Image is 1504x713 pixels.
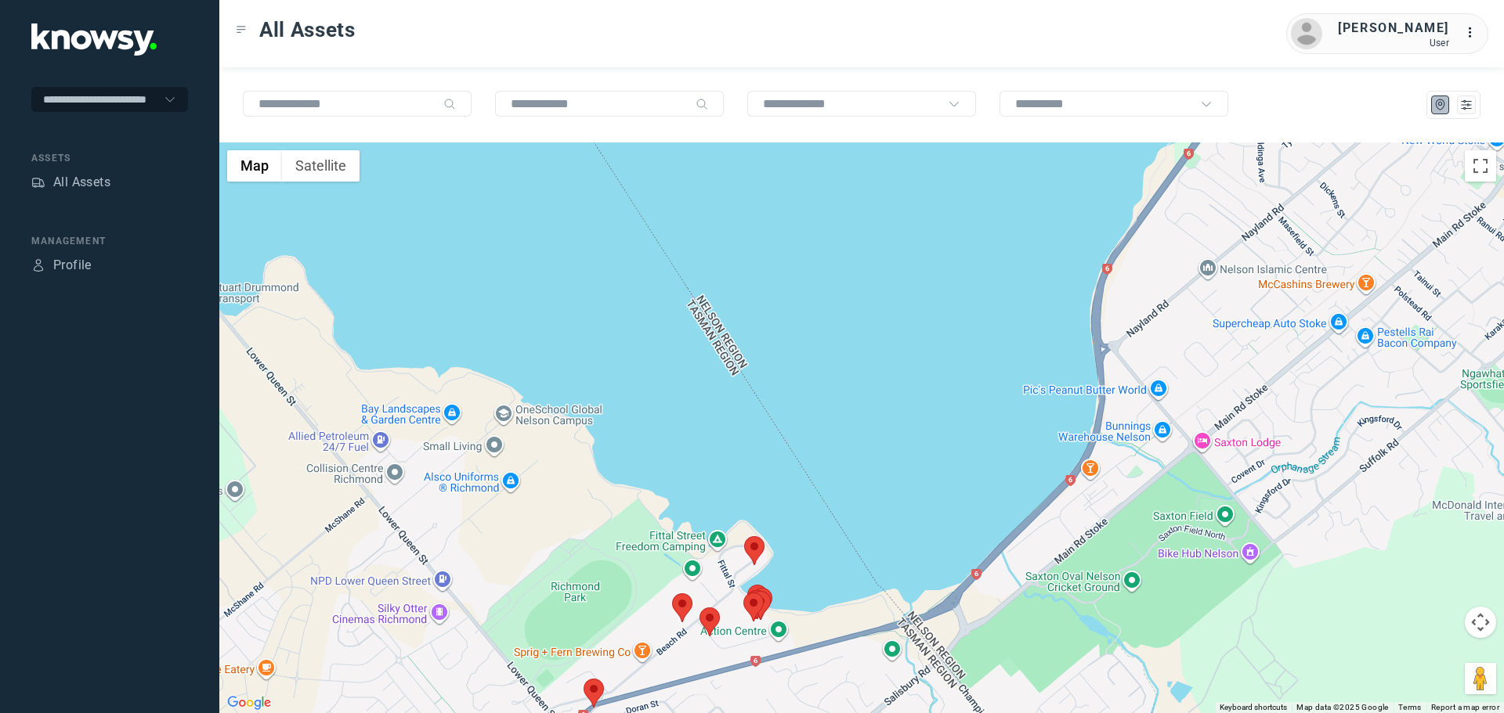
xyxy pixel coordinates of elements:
a: Terms (opens in new tab) [1398,703,1422,711]
div: Assets [31,151,188,165]
a: ProfileProfile [31,256,92,275]
div: Map [1433,98,1448,112]
img: avatar.png [1291,18,1322,49]
div: Management [31,234,188,248]
img: Google [223,693,275,713]
img: Application Logo [31,23,157,56]
div: List [1459,98,1473,112]
button: Toggle fullscreen view [1465,150,1496,182]
div: Search [443,98,456,110]
tspan: ... [1466,27,1481,38]
span: All Assets [259,16,356,44]
button: Show street map [227,150,282,182]
a: AssetsAll Assets [31,173,110,192]
button: Drag Pegman onto the map to open Street View [1465,663,1496,694]
div: Profile [53,256,92,275]
span: Map data ©2025 Google [1296,703,1388,711]
div: : [1465,23,1484,45]
button: Map camera controls [1465,607,1496,638]
a: Open this area in Google Maps (opens a new window) [223,693,275,713]
div: Toggle Menu [236,24,247,35]
a: Report a map error [1431,703,1499,711]
div: User [1338,38,1449,49]
div: Search [696,98,708,110]
div: [PERSON_NAME] [1338,19,1449,38]
div: : [1465,23,1484,42]
button: Show satellite imagery [282,150,360,182]
div: All Assets [53,173,110,192]
div: Assets [31,175,45,189]
button: Keyboard shortcuts [1220,702,1287,713]
div: Profile [31,258,45,272]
